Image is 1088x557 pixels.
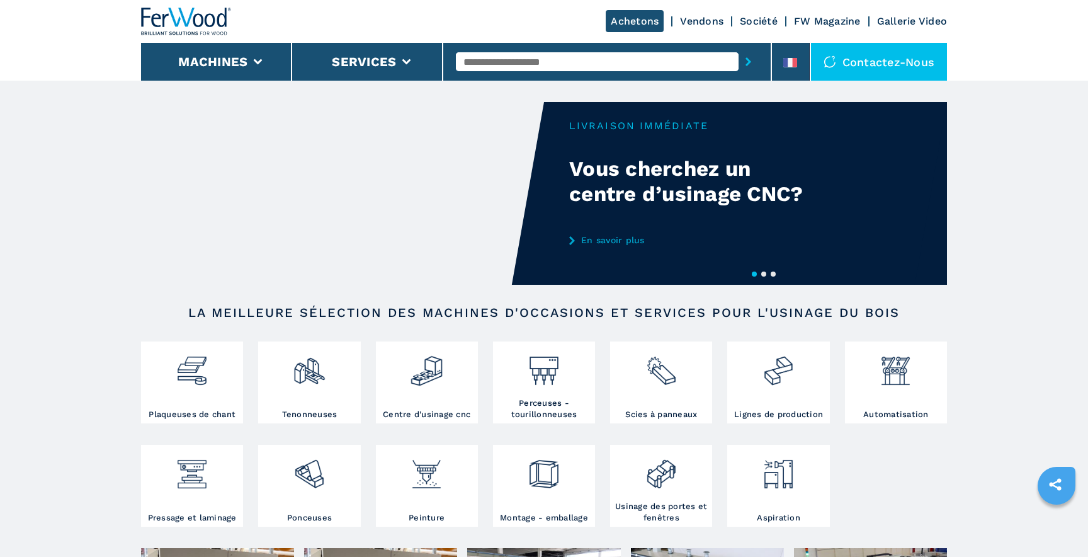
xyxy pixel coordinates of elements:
[1034,500,1079,548] iframe: Chat
[293,345,326,388] img: squadratrici_2.png
[175,345,208,388] img: bordatrici_1.png
[409,512,445,524] h3: Peinture
[141,445,243,527] a: Pressage et laminage
[845,342,947,423] a: Automatisation
[141,342,243,423] a: Plaqueuses de chant
[680,15,723,27] a: Vendons
[824,55,836,68] img: Contactez-nous
[141,8,232,35] img: Ferwood
[752,272,757,277] button: 1
[762,345,795,388] img: linee_di_produzione_2.png
[376,342,478,423] a: Centre d'usinage cnc
[282,409,337,420] h3: Tenonneuses
[376,445,478,527] a: Peinture
[606,10,664,32] a: Achetons
[771,272,776,277] button: 3
[293,448,326,491] img: levigatrici_2.png
[625,409,697,420] h3: Scies à panneaux
[569,235,816,245] a: En savoir plus
[175,448,208,491] img: pressa-strettoia.png
[141,102,544,285] video: Your browser does not support the video tag.
[493,342,595,423] a: Perceuses - tourillonneuses
[410,448,443,491] img: verniciatura_1.png
[287,512,332,524] h3: Ponceuses
[527,448,560,491] img: montaggio_imballaggio_2.png
[863,409,929,420] h3: Automatisation
[149,409,235,420] h3: Plaqueuses de chant
[879,345,912,388] img: automazione.png
[383,409,470,420] h3: Centre d'usinage cnc
[739,47,758,76] button: submit-button
[727,445,829,527] a: Aspiration
[645,448,678,491] img: lavorazione_porte_finestre_2.png
[181,305,907,320] h2: LA MEILLEURE SÉLECTION DES MACHINES D'OCCASIONS ET SERVICES POUR L'USINAGE DU BOIS
[610,342,712,423] a: Scies à panneaux
[645,345,678,388] img: sezionatrici_2.png
[1040,469,1071,500] a: sharethis
[258,445,360,527] a: Ponceuses
[734,409,823,420] h3: Lignes de production
[258,342,360,423] a: Tenonneuses
[794,15,861,27] a: FW Magazine
[762,448,795,491] img: aspirazione_1.png
[877,15,948,27] a: Gallerie Video
[148,512,237,524] h3: Pressage et laminage
[527,345,560,388] img: foratrici_inseritrici_2.png
[613,501,709,524] h3: Usinage des portes et fenêtres
[500,512,588,524] h3: Montage - emballage
[410,345,443,388] img: centro_di_lavoro_cnc_2.png
[757,512,800,524] h3: Aspiration
[493,445,595,527] a: Montage - emballage
[496,398,592,420] h3: Perceuses - tourillonneuses
[332,54,396,69] button: Services
[178,54,247,69] button: Machines
[761,272,766,277] button: 2
[811,43,948,81] div: Contactez-nous
[727,342,829,423] a: Lignes de production
[740,15,778,27] a: Société
[610,445,712,527] a: Usinage des portes et fenêtres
